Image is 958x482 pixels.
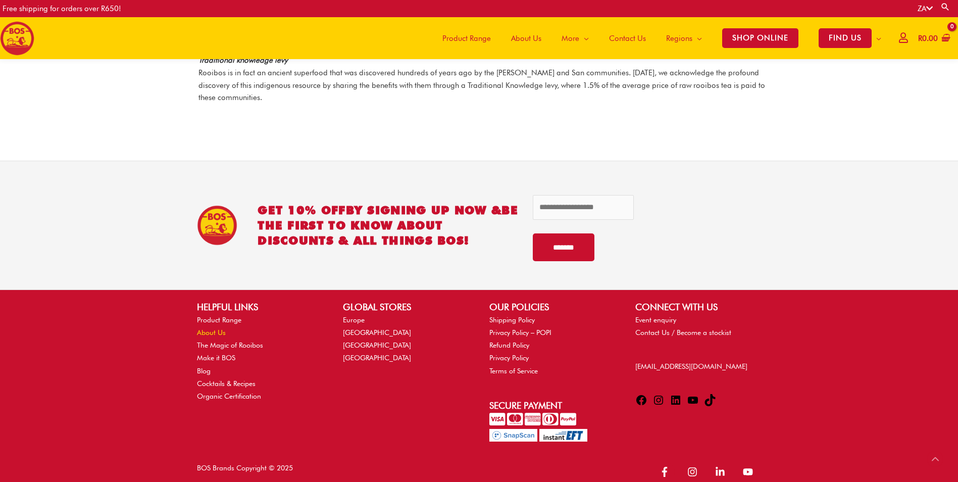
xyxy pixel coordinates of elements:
span: Product Range [442,23,491,54]
h2: OUR POLICIES [489,300,615,314]
a: Make it BOS [197,354,235,362]
img: BOS Ice Tea [197,205,237,246]
a: Blog [197,367,211,375]
a: Privacy Policy – POPI [489,328,551,336]
a: The Magic of Rooibos [197,341,263,349]
h2: GET 10% OFF be the first to know about discounts & all things BOS! [258,203,518,248]
span: SHOP ONLINE [722,28,798,48]
a: Product Range [432,17,501,59]
span: BY SIGNING UP NOW & [346,203,502,217]
strong: Traditional knowledge levy [198,56,288,65]
a: [EMAIL_ADDRESS][DOMAIN_NAME] [635,362,747,370]
a: Shipping Policy [489,316,535,324]
span: FIND US [819,28,872,48]
a: Event enquiry [635,316,676,324]
a: Europe [343,316,365,324]
a: [GEOGRAPHIC_DATA] [343,354,411,362]
nav: OUR POLICIES [489,314,615,377]
a: [GEOGRAPHIC_DATA] [343,328,411,336]
a: More [551,17,599,59]
span: Regions [666,23,692,54]
bdi: 0.00 [918,34,938,43]
a: Organic Certification [197,392,261,400]
a: Cocktails & Recipes [197,379,256,388]
a: linkedin-in [710,462,736,482]
a: [GEOGRAPHIC_DATA] [343,341,411,349]
p: Rooibos is in fact an ancient superfood that was discovered hundreds of years ago by the [PERSON_... [198,54,765,104]
a: About Us [197,328,226,336]
span: About Us [511,23,541,54]
h2: CONNECT WITH US [635,300,761,314]
a: Product Range [197,316,241,324]
a: Contact Us / Become a stockist [635,328,731,336]
a: SHOP ONLINE [712,17,809,59]
h2: GLOBAL STORES [343,300,469,314]
a: Refund Policy [489,341,529,349]
h2: Secure Payment [489,399,615,412]
span: More [562,23,579,54]
h2: HELPFUL LINKS [197,300,323,314]
a: About Us [501,17,551,59]
a: Search button [940,2,950,12]
nav: GLOBAL STORES [343,314,469,365]
nav: CONNECT WITH US [635,314,761,339]
a: Contact Us [599,17,656,59]
nav: Site Navigation [425,17,891,59]
img: Pay with SnapScan [489,429,537,442]
a: Privacy Policy [489,354,529,362]
a: youtube [738,462,761,482]
a: Regions [656,17,712,59]
a: facebook-f [654,462,680,482]
a: Terms of Service [489,367,538,375]
a: instagram [682,462,708,482]
img: Pay with InstantEFT [539,429,587,442]
a: View Shopping Cart, empty [916,27,950,50]
a: ZA [918,4,933,13]
span: Contact Us [609,23,646,54]
span: R [918,34,922,43]
nav: HELPFUL LINKS [197,314,323,403]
